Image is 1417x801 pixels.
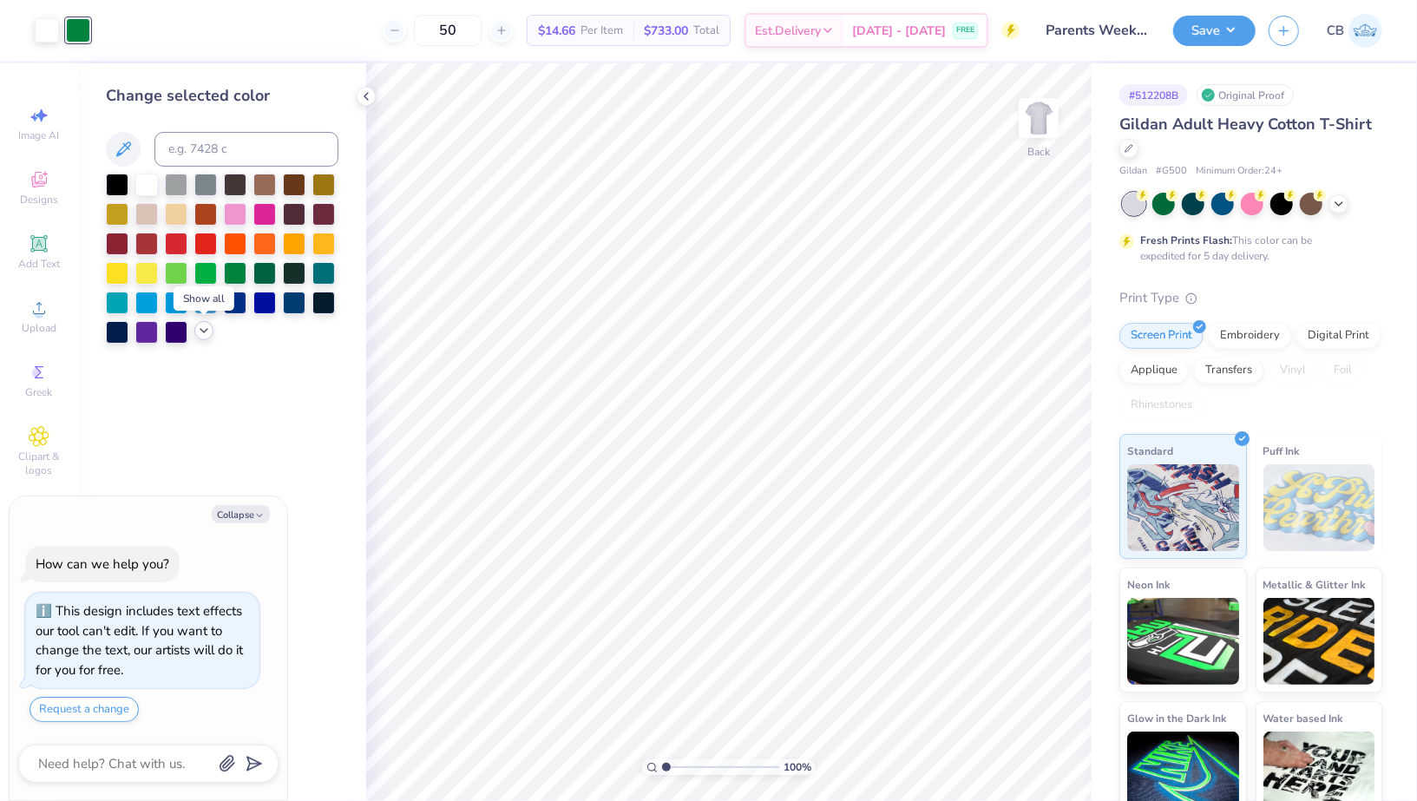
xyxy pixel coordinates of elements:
[1348,14,1382,48] img: Chhavi Bansal
[1263,575,1366,594] span: Metallic & Glitter Ink
[1119,392,1204,418] div: Rhinestones
[1263,464,1375,551] img: Puff Ink
[956,24,974,36] span: FREE
[1156,164,1187,179] span: # G500
[1119,288,1382,308] div: Print Type
[1140,233,1232,247] strong: Fresh Prints Flash:
[1127,575,1170,594] span: Neon Ink
[1194,358,1263,384] div: Transfers
[1263,598,1375,685] img: Metallic & Glitter Ink
[1322,358,1363,384] div: Foil
[212,505,270,523] button: Collapse
[852,22,946,40] span: [DATE] - [DATE]
[1327,21,1344,41] span: CB
[36,602,243,679] div: This design includes text effects our tool can't edit. If you want to change the text, our artist...
[414,15,482,46] input: – –
[1263,442,1300,460] span: Puff Ink
[693,22,719,40] span: Total
[1127,598,1239,685] img: Neon Ink
[19,128,60,142] span: Image AI
[1209,323,1291,349] div: Embroidery
[1296,323,1381,349] div: Digital Print
[644,22,688,40] span: $733.00
[1119,164,1147,179] span: Gildan
[174,286,234,311] div: Show all
[9,450,69,477] span: Clipart & logos
[1127,709,1226,727] span: Glow in the Dark Ink
[1140,233,1354,264] div: This color can be expedited for 5 day delivery.
[538,22,575,40] span: $14.66
[154,132,338,167] input: e.g. 7428 c
[1197,84,1294,106] div: Original Proof
[30,697,139,722] button: Request a change
[36,555,169,573] div: How can we help you?
[1119,84,1188,106] div: # 512208B
[1196,164,1283,179] span: Minimum Order: 24 +
[1127,464,1239,551] img: Standard
[1327,14,1382,48] a: CB
[755,22,821,40] span: Est. Delivery
[1269,358,1317,384] div: Vinyl
[1263,709,1343,727] span: Water based Ink
[784,759,811,775] span: 100 %
[581,22,623,40] span: Per Item
[1027,144,1050,160] div: Back
[1033,13,1160,48] input: Untitled Design
[1021,101,1056,135] img: Back
[1119,114,1372,135] span: Gildan Adult Heavy Cotton T-Shirt
[18,257,60,271] span: Add Text
[106,84,338,108] div: Change selected color
[1119,323,1204,349] div: Screen Print
[1173,16,1256,46] button: Save
[26,385,53,399] span: Greek
[1127,442,1173,460] span: Standard
[20,193,58,207] span: Designs
[1119,358,1189,384] div: Applique
[22,321,56,335] span: Upload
